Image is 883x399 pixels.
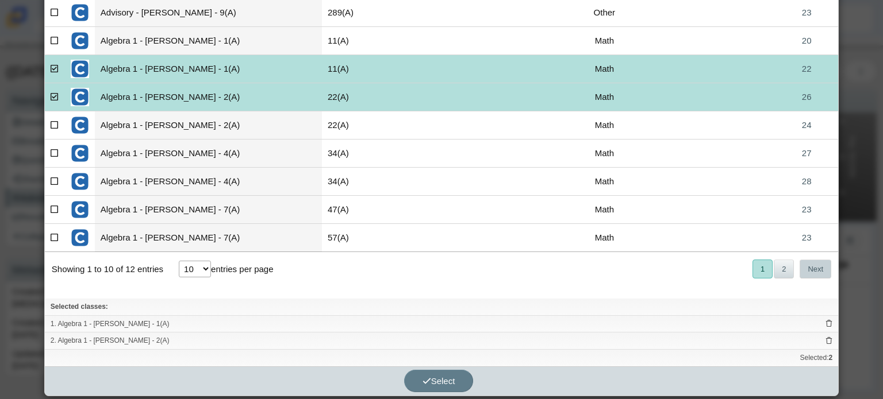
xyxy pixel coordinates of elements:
[95,196,322,224] td: Algebra 1 - [PERSON_NAME] - 7(A)
[800,353,832,363] span: Selected:
[775,224,838,251] a: 23
[404,370,473,392] button: Select
[547,27,662,55] td: Math
[547,140,662,168] td: Math
[322,168,547,196] td: 34(A)
[71,116,89,134] img: External class connected through Clever
[95,111,322,140] td: Algebra 1 - [PERSON_NAME] - 2(A)
[775,196,838,223] a: 23
[774,259,794,278] button: 2
[322,111,547,140] td: 22(A)
[71,32,89,50] img: External class connected through Clever
[95,55,322,83] td: Algebra 1 - [PERSON_NAME] - 1(A)
[71,3,89,22] img: External class connected through Clever
[775,168,838,195] a: 28
[775,27,838,55] a: 20
[547,83,662,111] td: Math
[775,55,838,83] a: 22
[211,264,273,274] label: entries per page
[753,259,773,278] button: 1
[71,228,89,247] img: External class connected through Clever
[800,259,831,278] button: Next
[45,252,163,286] div: Showing 1 to 10 of 12 entries
[423,376,455,386] span: Select
[775,140,838,167] a: 27
[547,196,662,224] td: Math
[95,27,322,55] td: Algebra 1 - [PERSON_NAME] - 1(A)
[71,200,89,219] img: External class connected through Clever
[71,172,89,191] img: External class connected through Clever
[547,224,662,252] td: Math
[95,224,322,252] td: Algebra 1 - [PERSON_NAME] - 7(A)
[547,55,662,83] td: Math
[547,168,662,196] td: Math
[751,259,831,278] nav: pagination
[829,354,833,362] b: 2
[95,83,322,111] td: Algebra 1 - [PERSON_NAME] - 2(A)
[71,60,89,78] img: External class connected through Clever
[51,303,108,311] b: Selected classes:
[51,319,826,329] span: 1. Algebra 1 - [PERSON_NAME] - 1(A)
[95,140,322,168] td: Algebra 1 - [PERSON_NAME] - 4(A)
[322,83,547,111] td: 22(A)
[322,140,547,168] td: 34(A)
[322,196,547,224] td: 47(A)
[322,55,547,83] td: 11(A)
[775,83,838,111] a: 26
[71,88,89,106] img: External class connected through Clever
[322,27,547,55] td: 11(A)
[547,111,662,140] td: Math
[95,168,322,196] td: Algebra 1 - [PERSON_NAME] - 4(A)
[775,111,838,139] a: 24
[71,144,89,162] img: External class connected through Clever
[51,336,826,346] span: 2. Algebra 1 - [PERSON_NAME] - 2(A)
[322,224,547,252] td: 57(A)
